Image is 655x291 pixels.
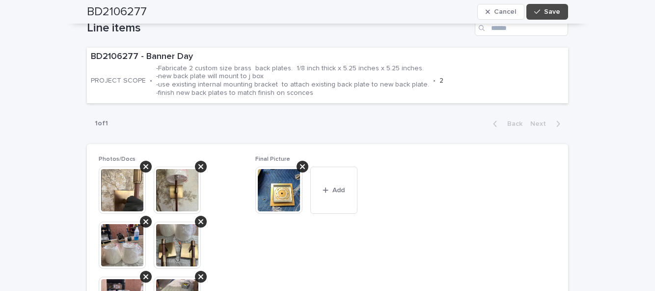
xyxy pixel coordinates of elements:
[91,52,546,62] p: BD2106277 - Banner Day
[332,187,345,194] span: Add
[87,112,116,136] p: 1 of 1
[526,119,568,128] button: Next
[255,156,290,162] span: Final Picture
[87,5,147,19] h2: BD2106277
[477,4,524,20] button: Cancel
[150,77,152,85] p: •
[485,119,526,128] button: Back
[439,77,443,85] p: 2
[99,156,136,162] span: Photos/Docs
[310,167,357,214] button: Add
[91,77,146,85] p: PROJECT SCOPE
[501,120,522,127] span: Back
[87,21,471,35] h1: Line items
[544,8,560,15] span: Save
[526,4,568,20] button: Save
[156,64,429,97] p: -Fabricate 2 custom size brass back plates. 1/8 inch thick x 5.25 inches x 5.25 inches. -new back...
[494,8,516,15] span: Cancel
[433,77,436,85] p: •
[475,20,568,36] input: Search
[87,48,568,104] a: BD2106277 - Banner DayPROJECT SCOPE•-Fabricate 2 custom size brass back plates. 1/8 inch thick x ...
[530,120,552,127] span: Next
